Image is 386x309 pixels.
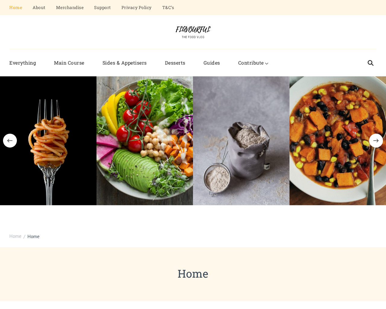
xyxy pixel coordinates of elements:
[9,265,377,282] h1: Home
[289,76,386,205] img: Smoky Fiesta Soup: A Spicy Mexican-American Fusion Delight
[24,233,25,240] span: /
[156,55,195,71] a: Desserts
[9,55,45,71] a: Everything
[9,233,21,240] a: Home
[170,24,216,40] img: Flavourful
[229,55,273,71] a: Contribute
[195,55,229,71] a: Guides
[96,76,193,205] img: bowl of vegetable salads
[45,55,93,71] a: Main Course
[9,233,21,239] span: Home
[193,76,289,205] img: stainless steel cup with brown powder
[93,55,156,71] a: Sides & Appetisers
